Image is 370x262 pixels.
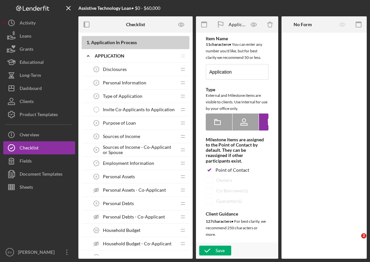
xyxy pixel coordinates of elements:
div: External and Milestone items are visible to clients. Use Internal for use by your office only. [206,92,268,112]
button: Long-Term [3,69,75,82]
div: Save [216,246,225,255]
div: Educational [20,56,44,70]
button: Grants [3,43,75,56]
span: Purpose of Loan [103,120,136,126]
tspan: 7 [96,162,97,165]
tspan: 4 [96,121,97,125]
div: Activity [20,16,36,31]
span: Financial History [103,254,138,260]
div: You can enter any number you'd like, but for best clarity we recommend 50 or less. [206,41,268,61]
iframe: Intercom live chat [348,233,363,249]
div: • $0 - $60,000 [78,6,160,11]
div: Loans [20,29,31,44]
tspan: 1 [96,68,97,71]
div: Item Name [206,36,268,41]
tspan: 10 [95,229,98,232]
b: Checklist [126,22,145,27]
button: Sheets [3,181,75,194]
div: Clients [20,95,34,110]
span: Sources of Income [103,134,140,139]
span: Household Budget - Co-Applicant [103,241,171,246]
button: Product Templates [3,108,75,121]
div: Application [229,22,246,27]
div: Milestone items are assigned to the Point of Contact by default. They can be reassigned if other ... [206,137,268,163]
span: Personal Debts [103,201,134,206]
button: Dashboard [3,82,75,95]
tspan: 3 [96,95,97,98]
span: Invite Co-Applicants to Application [103,107,175,112]
div: Co-Borrower(s) [216,188,248,193]
b: 127 character s • [206,219,233,224]
div: Grants [20,43,33,57]
div: Application [95,53,176,59]
div: Owners [216,178,232,183]
span: Personal Assets - Co-Applicant [103,187,166,193]
button: Save [199,246,231,255]
span: Household Budget [103,228,140,233]
b: Assistive Technology Loan [78,5,131,11]
button: Fields [3,154,75,167]
div: Product Templates [20,108,58,123]
span: Personal Debts - Co-Applicant [103,214,165,219]
button: Checklist [3,141,75,154]
b: 11 character s • [206,42,231,47]
button: EV[PERSON_NAME] [3,246,75,259]
div: Point of Contact [216,167,249,173]
button: Loans [3,29,75,43]
div: Long-Term [20,69,41,83]
button: Document Templates [3,167,75,181]
button: Overview [3,128,75,141]
text: EV [8,251,12,254]
tspan: 2 [96,81,97,84]
span: Employment Information [103,161,154,166]
span: Type of Application [103,94,142,99]
tspan: 6 [96,148,97,151]
tspan: 5 [96,135,97,138]
div: Dashboard [20,82,42,96]
span: Personal Assets [103,174,135,179]
span: 1 . [87,40,90,45]
button: Clients [3,95,75,108]
div: [PERSON_NAME] [16,246,59,260]
div: Type [206,87,268,92]
button: Activity [3,16,75,29]
b: No Form [294,22,312,27]
button: Preview as [174,17,189,32]
span: Disclosures [103,67,127,72]
div: Sheets [20,181,33,195]
span: Sources of Income - Co-Applicant or Spouse [103,145,176,155]
span: 2 [361,233,366,238]
span: Personal Information [103,80,146,85]
div: Overview [20,128,39,143]
span: Application In Process [91,40,137,45]
div: For best clarity, we recommend 250 characters or more. [206,218,268,238]
div: Checklist [20,141,39,156]
div: Guarantor(s) [216,199,242,204]
div: Client Guidance [206,211,268,217]
div: Fields [20,154,32,169]
div: Document Templates [20,167,62,182]
tspan: 8 [96,175,97,178]
tspan: 9 [96,202,97,205]
button: Educational [3,56,75,69]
